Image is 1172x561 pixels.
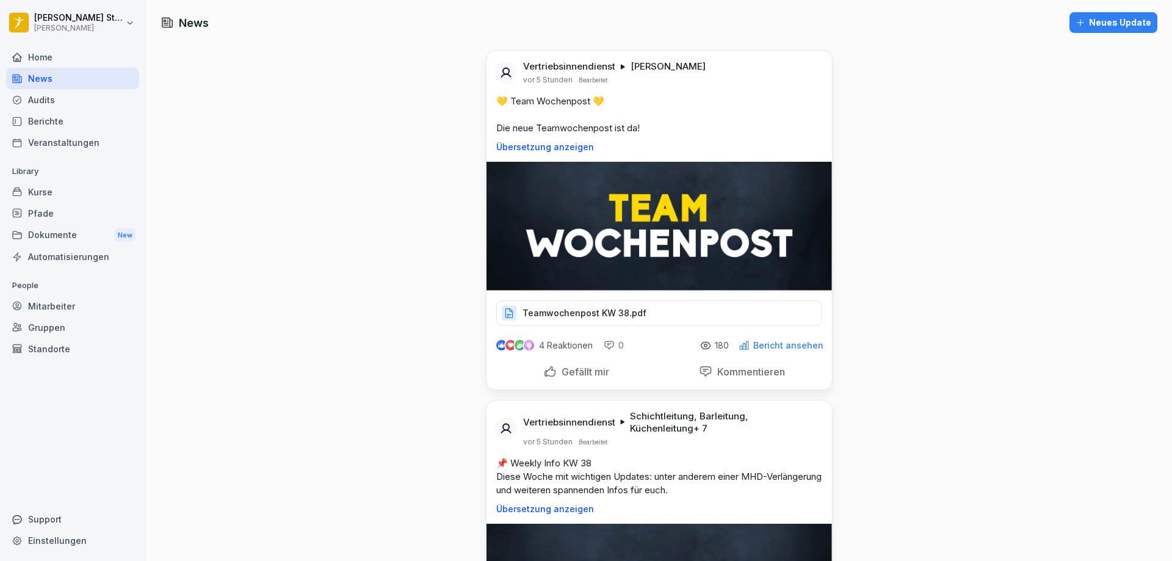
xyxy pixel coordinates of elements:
[6,89,139,110] a: Audits
[496,457,822,497] p: 📌 Weekly Info KW 38 Diese Woche mit wichtigen Updates: unter anderem einer MHD-Verlängerung und w...
[524,340,534,351] img: inspiring
[6,224,139,247] div: Dokumente
[6,46,139,68] a: Home
[6,295,139,317] a: Mitarbeiter
[6,110,139,132] a: Berichte
[6,338,139,360] a: Standorte
[539,341,593,350] p: 4 Reaktionen
[1076,16,1151,29] div: Neues Update
[487,162,832,291] img: khk1kv38m7cuar4h1xtzxcv9.png
[496,95,822,135] p: 💛 Team Wochenpost 💛 Die neue Teamwochenpost ist da!
[496,341,506,350] img: like
[496,311,822,323] a: Teamwochenpost KW 38.pdf
[6,246,139,267] a: Automatisierungen
[6,132,139,153] a: Veranstaltungen
[179,15,209,31] h1: News
[557,366,609,378] p: Gefällt mir
[6,530,139,551] a: Einstellungen
[6,276,139,295] p: People
[34,24,123,32] p: [PERSON_NAME]
[6,203,139,224] a: Pfade
[523,60,615,73] p: Vertriebsinnendienst
[753,341,823,350] p: Bericht ansehen
[579,437,607,447] p: Bearbeitet
[496,504,822,514] p: Übersetzung anzeigen
[506,341,515,350] img: love
[6,509,139,530] div: Support
[34,13,123,23] p: [PERSON_NAME] Stambolov
[523,416,615,429] p: Vertriebsinnendienst
[6,224,139,247] a: DokumenteNew
[712,366,785,378] p: Kommentieren
[6,181,139,203] a: Kurse
[579,75,607,85] p: Bearbeitet
[604,339,624,352] div: 0
[6,162,139,181] p: Library
[523,75,573,85] p: vor 5 Stunden
[515,340,525,350] img: celebrate
[6,317,139,338] a: Gruppen
[630,410,817,435] p: Schichtleitung, Barleitung, Küchenleitung + 7
[496,142,822,152] p: Übersetzung anzeigen
[631,60,706,73] p: [PERSON_NAME]
[1069,12,1157,33] button: Neues Update
[115,228,136,242] div: New
[715,341,729,350] p: 180
[523,437,573,447] p: vor 5 Stunden
[523,307,646,319] p: Teamwochenpost KW 38.pdf
[6,68,139,89] a: News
